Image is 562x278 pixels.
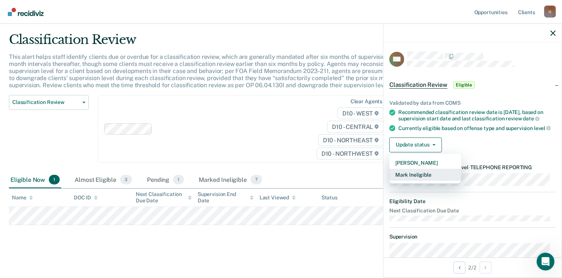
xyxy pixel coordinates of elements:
[74,195,98,201] div: DOC ID
[49,175,60,184] span: 1
[8,8,44,16] img: Recidiviz
[318,134,384,146] span: D10 - NORTHEAST
[544,6,556,18] div: U
[197,172,264,188] div: Marked Ineligible
[321,195,337,201] div: Status
[120,175,132,184] span: 3
[389,81,448,89] span: Classification Review
[198,191,254,204] div: Supervision End Date
[389,138,442,152] button: Update status
[351,98,382,105] div: Clear agents
[12,99,79,105] span: Classification Review
[523,116,539,121] span: date
[317,148,384,159] span: D10 - NORTHWEST
[468,164,470,170] span: •
[136,191,192,204] div: Next Classification Due Date
[398,125,556,132] div: Currently eligible based on offense type and supervision
[544,6,556,18] button: Profile dropdown button
[260,195,296,201] div: Last Viewed
[327,121,384,133] span: D10 - CENTRAL
[337,107,384,119] span: D10 - WEST
[389,208,556,214] dt: Next Classification Due Date
[12,195,33,201] div: Name
[389,164,556,171] dt: Recommended Supervision Level TELEPHONE REPORTING
[480,262,492,274] button: Next Opportunity
[389,169,461,181] button: Mark Ineligible
[534,125,551,131] span: level
[389,198,556,205] dt: Eligibility Date
[251,175,262,184] span: 7
[389,157,461,169] button: [PERSON_NAME]
[173,175,184,184] span: 1
[9,172,61,188] div: Eligible Now
[9,32,430,53] div: Classification Review
[537,253,555,271] iframe: Intercom live chat
[453,262,465,274] button: Previous Opportunity
[453,81,475,89] span: Eligible
[389,100,556,106] div: Validated by data from COMS
[73,172,134,188] div: Almost Eligible
[9,53,426,89] p: This alert helps staff identify clients due or overdue for a classification review, which are gen...
[145,172,185,188] div: Pending
[389,234,556,240] dt: Supervision
[383,73,562,97] div: Classification ReviewEligible
[383,258,562,277] div: 2 / 2
[398,109,556,122] div: Recommended classification review date is [DATE], based on supervision start date and last classi...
